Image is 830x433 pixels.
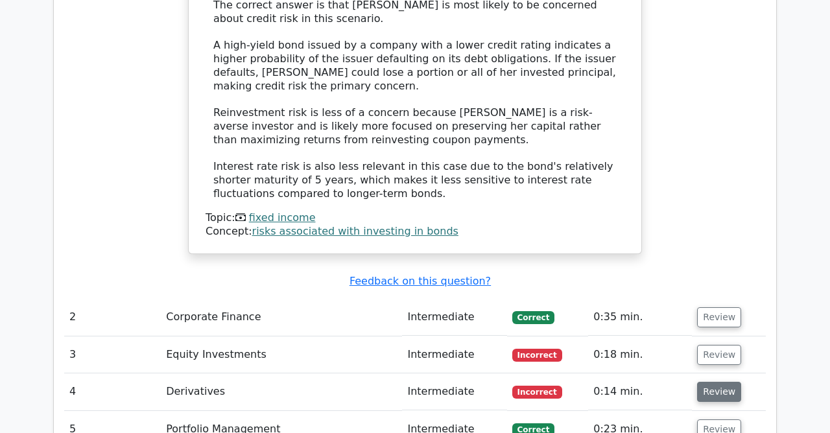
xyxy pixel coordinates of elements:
[512,311,554,324] span: Correct
[588,299,692,336] td: 0:35 min.
[697,307,741,327] button: Review
[402,336,506,373] td: Intermediate
[206,225,624,239] div: Concept:
[697,345,741,365] button: Review
[161,373,402,410] td: Derivatives
[402,373,506,410] td: Intermediate
[161,299,402,336] td: Corporate Finance
[697,382,741,402] button: Review
[64,373,161,410] td: 4
[588,336,692,373] td: 0:18 min.
[161,336,402,373] td: Equity Investments
[350,275,491,287] a: Feedback on this question?
[64,336,161,373] td: 3
[402,299,506,336] td: Intermediate
[249,211,316,224] a: fixed income
[64,299,161,336] td: 2
[512,349,562,362] span: Incorrect
[206,211,624,225] div: Topic:
[252,225,458,237] a: risks associated with investing in bonds
[512,386,562,399] span: Incorrect
[588,373,692,410] td: 0:14 min.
